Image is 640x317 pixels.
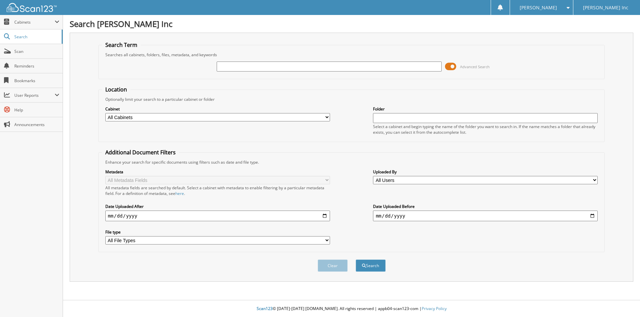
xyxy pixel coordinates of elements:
label: File type [105,229,330,235]
label: Cabinet [105,106,330,112]
label: Folder [373,106,598,112]
input: start [105,211,330,221]
span: Advanced Search [460,64,490,69]
span: Search [14,34,58,40]
span: Scan [14,49,59,54]
span: Bookmarks [14,78,59,83]
span: Reminders [14,63,59,69]
label: Uploaded By [373,169,598,175]
span: Announcements [14,122,59,127]
button: Clear [318,259,348,272]
h1: Search [PERSON_NAME] Inc [70,18,633,29]
span: [PERSON_NAME] [520,6,557,10]
div: Searches all cabinets, folders, files, metadata, and keywords [102,52,601,58]
div: © [DATE]-[DATE] [DOMAIN_NAME]. All rights reserved | appb04-scan123-com | [63,301,640,317]
legend: Search Term [102,41,141,49]
label: Metadata [105,169,330,175]
span: Cabinets [14,19,55,25]
span: User Reports [14,92,55,98]
button: Search [356,259,386,272]
img: scan123-logo-white.svg [7,3,57,12]
input: end [373,211,598,221]
legend: Additional Document Filters [102,149,179,156]
span: [PERSON_NAME] Inc [583,6,628,10]
label: Date Uploaded Before [373,204,598,209]
a: here [175,191,184,196]
div: Optionally limit your search to a particular cabinet or folder [102,96,601,102]
span: Help [14,107,59,113]
a: Privacy Policy [422,306,447,311]
div: All metadata fields are searched by default. Select a cabinet with metadata to enable filtering b... [105,185,330,196]
span: Scan123 [257,306,273,311]
div: Enhance your search for specific documents using filters such as date and file type. [102,159,601,165]
div: Select a cabinet and begin typing the name of the folder you want to search in. If the name match... [373,124,598,135]
label: Date Uploaded After [105,204,330,209]
legend: Location [102,86,130,93]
